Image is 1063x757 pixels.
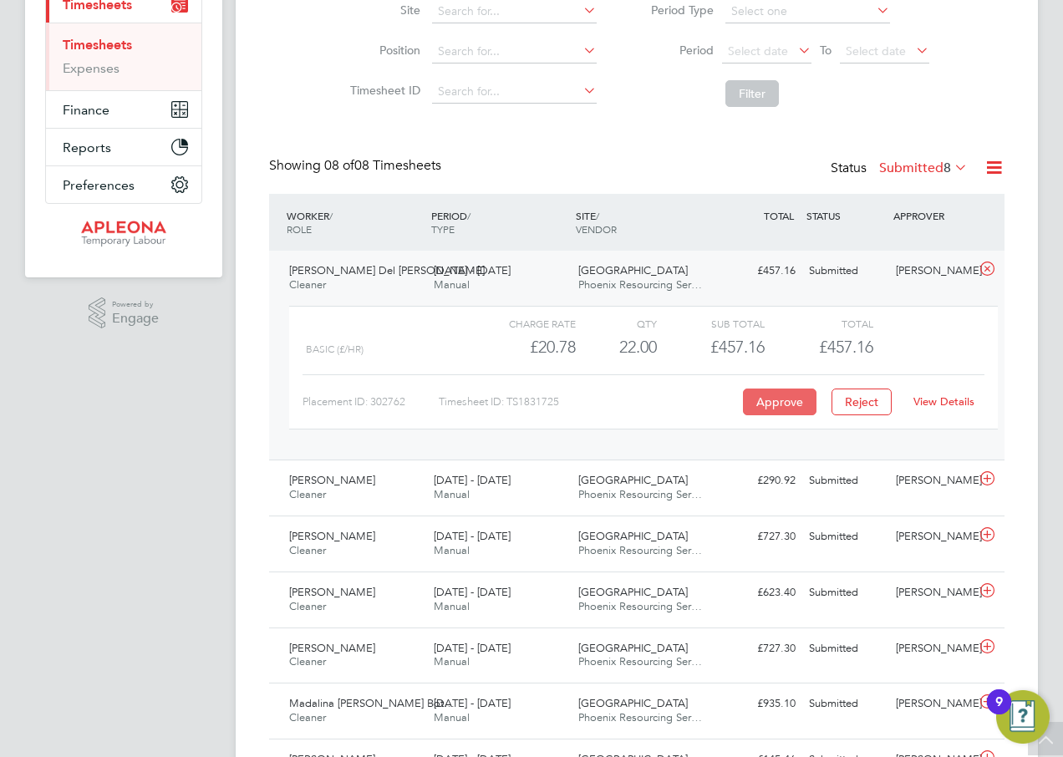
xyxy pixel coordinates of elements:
span: Madalina [PERSON_NAME] Bot… [289,696,455,710]
div: £290.92 [715,467,802,495]
a: Timesheets [63,37,132,53]
span: / [596,209,599,222]
span: / [467,209,470,222]
span: Cleaner [289,487,326,501]
span: Phoenix Resourcing Ser… [578,599,702,613]
span: Finance [63,102,109,118]
div: £457.16 [657,333,765,361]
span: / [329,209,333,222]
div: PERIOD [427,201,572,244]
span: 08 of [324,157,354,174]
a: Expenses [63,60,120,76]
span: Phoenix Resourcing Ser… [578,543,702,557]
span: Select date [846,43,906,58]
span: TOTAL [764,209,794,222]
span: [DATE] - [DATE] [434,529,511,543]
span: Manual [434,654,470,668]
div: Timesheet ID: TS1831725 [439,389,739,415]
div: £935.10 [715,690,802,718]
div: [PERSON_NAME] [889,635,976,663]
div: Timesheets [46,23,201,90]
a: Go to home page [45,221,202,247]
span: Basic (£/HR) [306,343,364,355]
span: Cleaner [289,277,326,292]
div: Submitted [802,579,889,607]
button: Finance [46,91,201,128]
div: [PERSON_NAME] [889,690,976,718]
div: QTY [576,313,657,333]
span: [PERSON_NAME] [289,529,375,543]
div: £727.30 [715,523,802,551]
div: Status [831,157,971,180]
span: Phoenix Resourcing Ser… [578,710,702,724]
button: Open Resource Center, 9 new notifications [996,690,1050,744]
span: [GEOGRAPHIC_DATA] [578,473,688,487]
span: To [815,39,837,61]
span: [GEOGRAPHIC_DATA] [578,585,688,599]
label: Site [345,3,420,18]
span: Manual [434,599,470,613]
span: Manual [434,543,470,557]
span: [GEOGRAPHIC_DATA] [578,529,688,543]
span: Manual [434,710,470,724]
div: Placement ID: 302762 [303,389,439,415]
div: Submitted [802,635,889,663]
span: Preferences [63,177,135,193]
div: Submitted [802,257,889,285]
div: Submitted [802,690,889,718]
span: TYPE [431,222,455,236]
span: Phoenix Resourcing Ser… [578,277,702,292]
span: [PERSON_NAME] [289,641,375,655]
button: Reject [832,389,892,415]
div: Sub Total [657,313,765,333]
button: Reports [46,129,201,165]
label: Submitted [879,160,968,176]
span: [PERSON_NAME] Del [PERSON_NAME] [289,263,485,277]
span: 8 [943,160,951,176]
span: ROLE [287,222,312,236]
div: £623.40 [715,579,802,607]
input: Search for... [432,80,597,104]
div: [PERSON_NAME] [889,257,976,285]
span: 08 Timesheets [324,157,441,174]
span: [DATE] - [DATE] [434,641,511,655]
span: [GEOGRAPHIC_DATA] [578,641,688,655]
div: 9 [995,702,1003,724]
span: Cleaner [289,710,326,724]
div: SITE [572,201,716,244]
span: [PERSON_NAME] [289,585,375,599]
span: [DATE] - [DATE] [434,473,511,487]
div: [PERSON_NAME] [889,467,976,495]
div: STATUS [802,201,889,231]
input: Search for... [432,40,597,64]
button: Preferences [46,166,201,203]
div: WORKER [282,201,427,244]
span: [PERSON_NAME] [289,473,375,487]
div: Total [765,313,872,333]
span: Manual [434,277,470,292]
span: Cleaner [289,599,326,613]
span: [DATE] - [DATE] [434,696,511,710]
div: Submitted [802,523,889,551]
span: [DATE] - [DATE] [434,263,511,277]
label: Period [638,43,714,58]
div: APPROVER [889,201,976,231]
span: Cleaner [289,543,326,557]
div: £727.30 [715,635,802,663]
span: Powered by [112,297,159,312]
span: Cleaner [289,654,326,668]
div: [PERSON_NAME] [889,523,976,551]
span: Select date [728,43,788,58]
span: Manual [434,487,470,501]
span: [DATE] - [DATE] [434,585,511,599]
button: Approve [743,389,816,415]
div: [PERSON_NAME] [889,579,976,607]
a: View Details [913,394,974,409]
span: Engage [112,312,159,326]
span: £457.16 [819,337,873,357]
div: £20.78 [468,333,576,361]
label: Period Type [638,3,714,18]
div: £457.16 [715,257,802,285]
label: Position [345,43,420,58]
label: Timesheet ID [345,83,420,98]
